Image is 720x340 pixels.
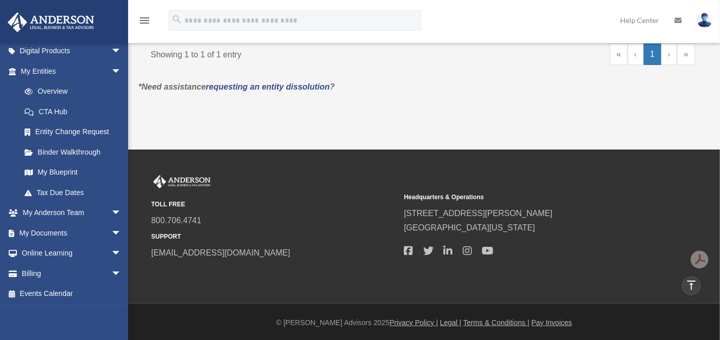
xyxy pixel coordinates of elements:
[404,223,535,232] a: [GEOGRAPHIC_DATA][US_STATE]
[151,248,290,257] a: [EMAIL_ADDRESS][DOMAIN_NAME]
[697,13,712,28] img: User Pic
[628,44,644,65] a: Previous
[14,81,127,102] a: Overview
[661,44,677,65] a: Next
[681,275,702,296] a: vertical_align_top
[644,44,662,65] a: 1
[7,203,137,223] a: My Anderson Teamarrow_drop_down
[138,14,151,27] i: menu
[7,263,137,284] a: Billingarrow_drop_down
[138,82,335,91] em: *Need assistance ?
[5,12,97,32] img: Anderson Advisors Platinum Portal
[111,263,132,284] span: arrow_drop_down
[610,44,628,65] a: First
[7,61,132,81] a: My Entitiesarrow_drop_down
[7,284,137,304] a: Events Calendar
[111,41,132,62] span: arrow_drop_down
[111,243,132,264] span: arrow_drop_down
[206,82,330,91] a: requesting an entity dissolution
[7,41,137,61] a: Digital Productsarrow_drop_down
[111,223,132,244] span: arrow_drop_down
[111,203,132,224] span: arrow_drop_down
[404,192,649,203] small: Headquarters & Operations
[685,279,697,291] i: vertical_align_top
[151,199,397,210] small: TOLL FREE
[151,231,397,242] small: SUPPORT
[14,162,132,183] a: My Blueprint
[14,142,132,162] a: Binder Walkthrough
[389,318,438,327] a: Privacy Policy |
[138,18,151,27] a: menu
[151,44,415,62] div: Showing 1 to 1 of 1 entry
[7,223,137,243] a: My Documentsarrow_drop_down
[14,122,132,142] a: Entity Change Request
[14,101,132,122] a: CTA Hub
[463,318,529,327] a: Terms & Conditions |
[111,61,132,82] span: arrow_drop_down
[171,14,182,25] i: search
[14,182,132,203] a: Tax Due Dates
[440,318,462,327] a: Legal |
[128,316,720,329] div: © [PERSON_NAME] Advisors 2025
[531,318,572,327] a: Pay Invoices
[151,175,213,188] img: Anderson Advisors Platinum Portal
[7,243,137,264] a: Online Learningarrow_drop_down
[404,209,552,218] a: [STREET_ADDRESS][PERSON_NAME]
[677,44,695,65] a: Last
[151,216,201,225] a: 800.706.4741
